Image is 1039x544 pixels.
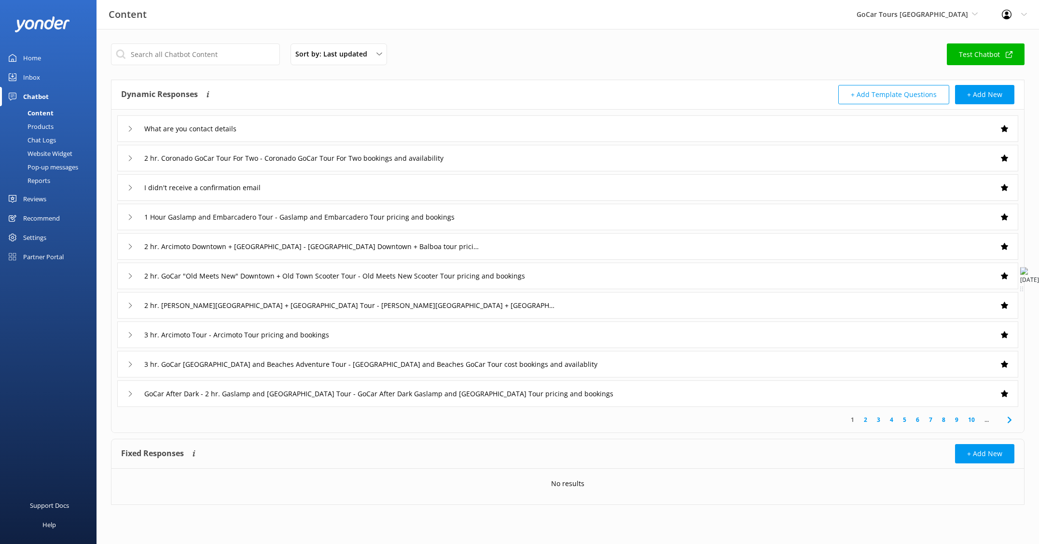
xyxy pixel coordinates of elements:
[30,496,69,515] div: Support Docs
[6,133,97,147] a: Chat Logs
[23,48,41,68] div: Home
[857,10,968,19] span: GoCar Tours [GEOGRAPHIC_DATA]
[109,7,147,22] h3: Content
[111,43,280,65] input: Search all Chatbot Content
[295,49,373,59] span: Sort by: Last updated
[885,415,898,424] a: 4
[121,444,184,463] h4: Fixed Responses
[955,444,1014,463] button: + Add New
[963,415,980,424] a: 10
[23,228,46,247] div: Settings
[838,85,949,104] button: + Add Template Questions
[1020,267,1028,275] img: logo
[6,174,97,187] a: Reports
[6,147,72,160] div: Website Widget
[6,147,97,160] a: Website Widget
[6,120,97,133] a: Products
[6,160,97,174] a: Pop-up messages
[6,133,56,147] div: Chat Logs
[23,87,49,106] div: Chatbot
[947,43,1025,65] a: Test Chatbot
[6,106,97,120] a: Content
[6,174,50,187] div: Reports
[937,415,950,424] a: 8
[121,85,198,104] h4: Dynamic Responses
[859,415,872,424] a: 2
[42,515,56,534] div: Help
[872,415,885,424] a: 3
[6,120,54,133] div: Products
[14,16,70,32] img: yonder-white-logo.png
[924,415,937,424] a: 7
[980,415,994,424] span: ...
[898,415,911,424] a: 5
[846,415,859,424] a: 1
[551,478,584,489] p: No results
[23,189,46,209] div: Reviews
[23,209,60,228] div: Recommend
[955,85,1014,104] button: + Add New
[6,160,78,174] div: Pop-up messages
[23,247,64,266] div: Partner Portal
[911,415,924,424] a: 6
[6,106,54,120] div: Content
[950,415,963,424] a: 9
[1020,275,1039,285] div: [DATE]
[23,68,40,87] div: Inbox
